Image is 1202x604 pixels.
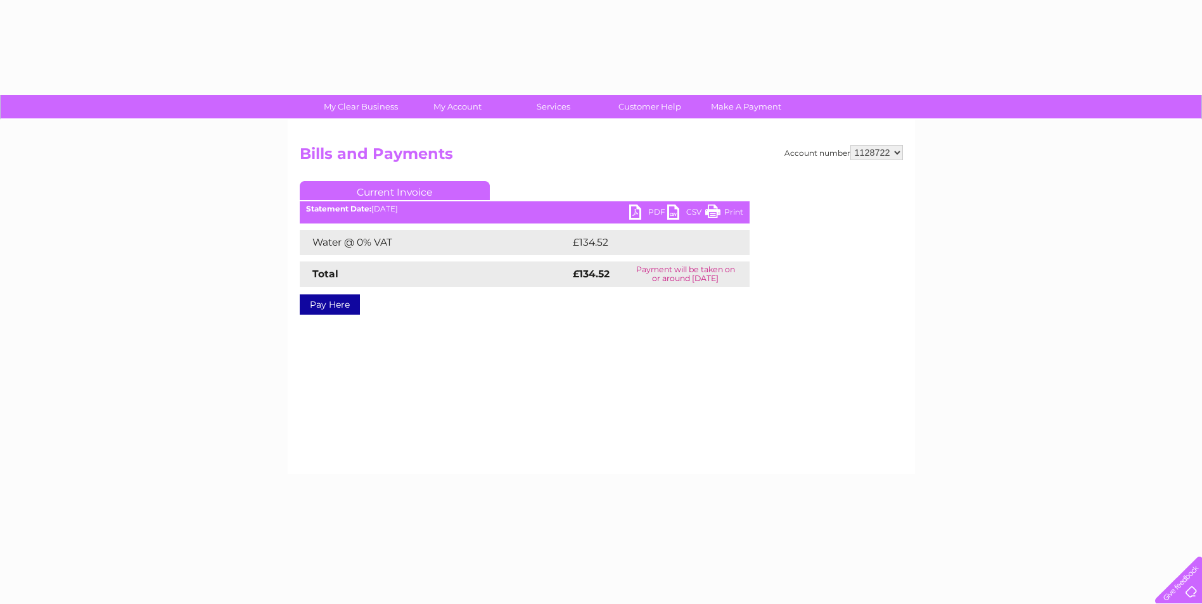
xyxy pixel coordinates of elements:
[306,204,371,213] b: Statement Date:
[694,95,798,118] a: Make A Payment
[300,230,570,255] td: Water @ 0% VAT
[312,268,338,280] strong: Total
[405,95,509,118] a: My Account
[598,95,702,118] a: Customer Help
[570,230,726,255] td: £134.52
[501,95,606,118] a: Services
[300,145,903,169] h2: Bills and Payments
[705,204,743,223] a: Print
[300,204,750,213] div: [DATE]
[309,95,413,118] a: My Clear Business
[300,294,360,315] a: Pay Here
[573,268,610,280] strong: £134.52
[784,145,903,160] div: Account number
[667,204,705,223] a: CSV
[629,204,667,223] a: PDF
[300,181,490,200] a: Current Invoice
[622,261,749,287] td: Payment will be taken on or around [DATE]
